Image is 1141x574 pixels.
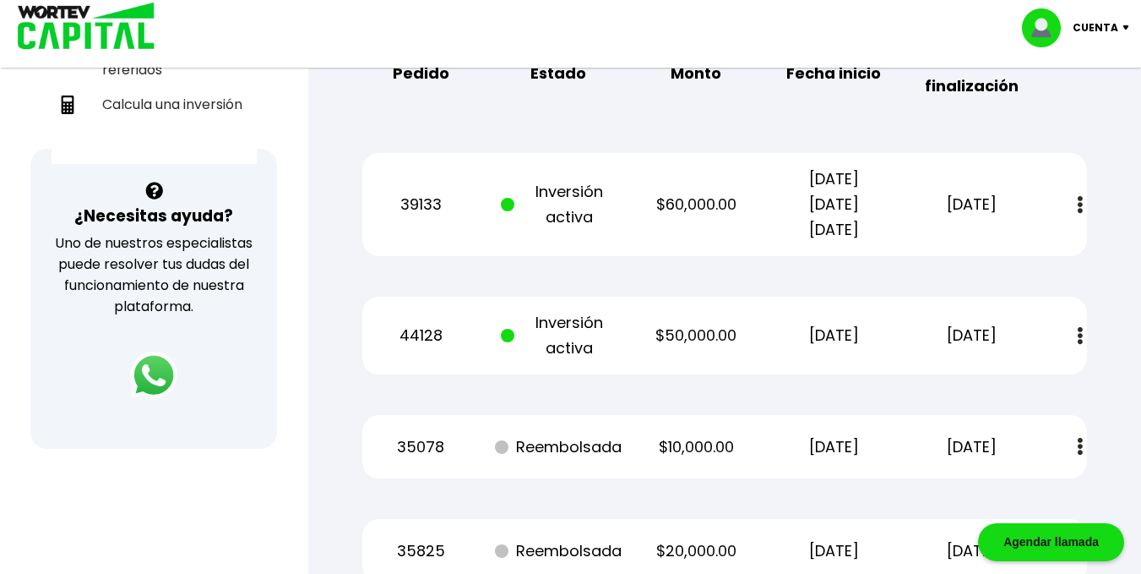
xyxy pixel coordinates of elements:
p: [DATE] [914,192,1030,217]
p: 35078 [363,435,479,460]
b: Pedido [393,61,449,86]
p: 35825 [363,538,479,564]
p: Reembolsada [501,435,617,460]
p: [DATE] [776,538,892,564]
div: Agendar llamada [978,523,1124,561]
b: Monto [671,61,721,86]
img: profile-image [1022,8,1073,47]
h3: ¿Necesitas ayuda? [74,204,233,228]
a: Calcula una inversión [52,87,257,122]
p: [DATE] [914,538,1030,564]
p: $60,000.00 [638,192,754,217]
p: Inversión activa [501,310,617,361]
p: Inversión activa [501,179,617,230]
p: Uno de nuestros especialistas puede resolver tus dudas del funcionamiento de nuestra plataforma. [52,232,255,317]
p: $10,000.00 [638,435,754,460]
b: Estado [530,61,586,86]
p: [DATE] [914,435,1030,460]
b: Fecha inicio [786,61,881,86]
p: Reembolsada [501,538,617,564]
p: $20,000.00 [638,538,754,564]
p: 39133 [363,192,479,217]
p: [DATE] [914,323,1030,348]
p: $50,000.00 [638,323,754,348]
p: [DATE] [776,323,892,348]
p: Cuenta [1073,15,1118,41]
img: icon-down [1118,25,1141,30]
p: [DATE] [DATE] [DATE] [776,167,892,243]
p: 44128 [363,323,479,348]
p: [DATE] [776,435,892,460]
b: Fecha finalización [914,48,1030,99]
img: logos_whatsapp-icon.242b2217.svg [130,352,177,399]
img: calculadora-icon.17d418c4.svg [58,96,77,114]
